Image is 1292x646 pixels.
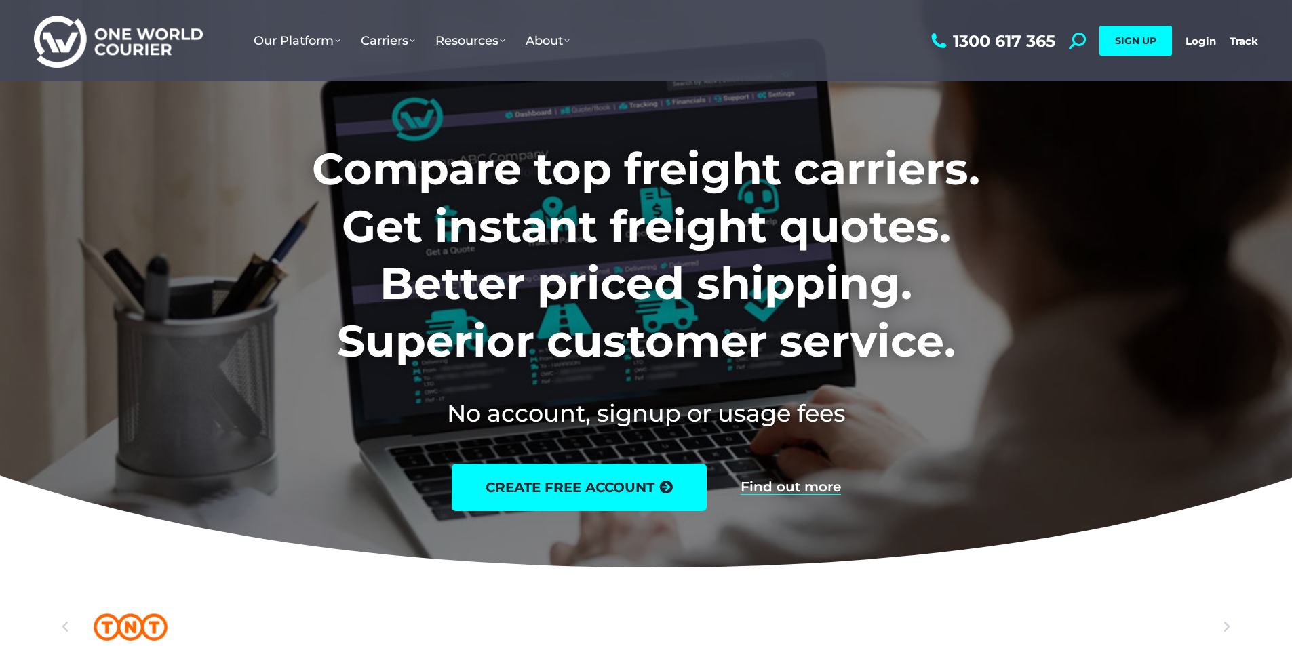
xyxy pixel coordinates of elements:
a: Our Platform [243,20,351,62]
span: Carriers [361,33,415,48]
a: create free account [452,464,707,511]
a: Find out more [741,480,841,495]
a: About [515,20,580,62]
span: SIGN UP [1115,35,1156,47]
a: Track [1230,35,1258,47]
span: Resources [435,33,505,48]
a: SIGN UP [1099,26,1172,56]
img: One World Courier [34,14,203,68]
a: 1300 617 365 [928,33,1055,49]
span: Our Platform [254,33,340,48]
a: Login [1186,35,1216,47]
a: Resources [425,20,515,62]
h1: Compare top freight carriers. Get instant freight quotes. Better priced shipping. Superior custom... [222,140,1070,369]
a: Carriers [351,20,425,62]
h2: No account, signup or usage fees [222,397,1070,430]
span: About [526,33,570,48]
